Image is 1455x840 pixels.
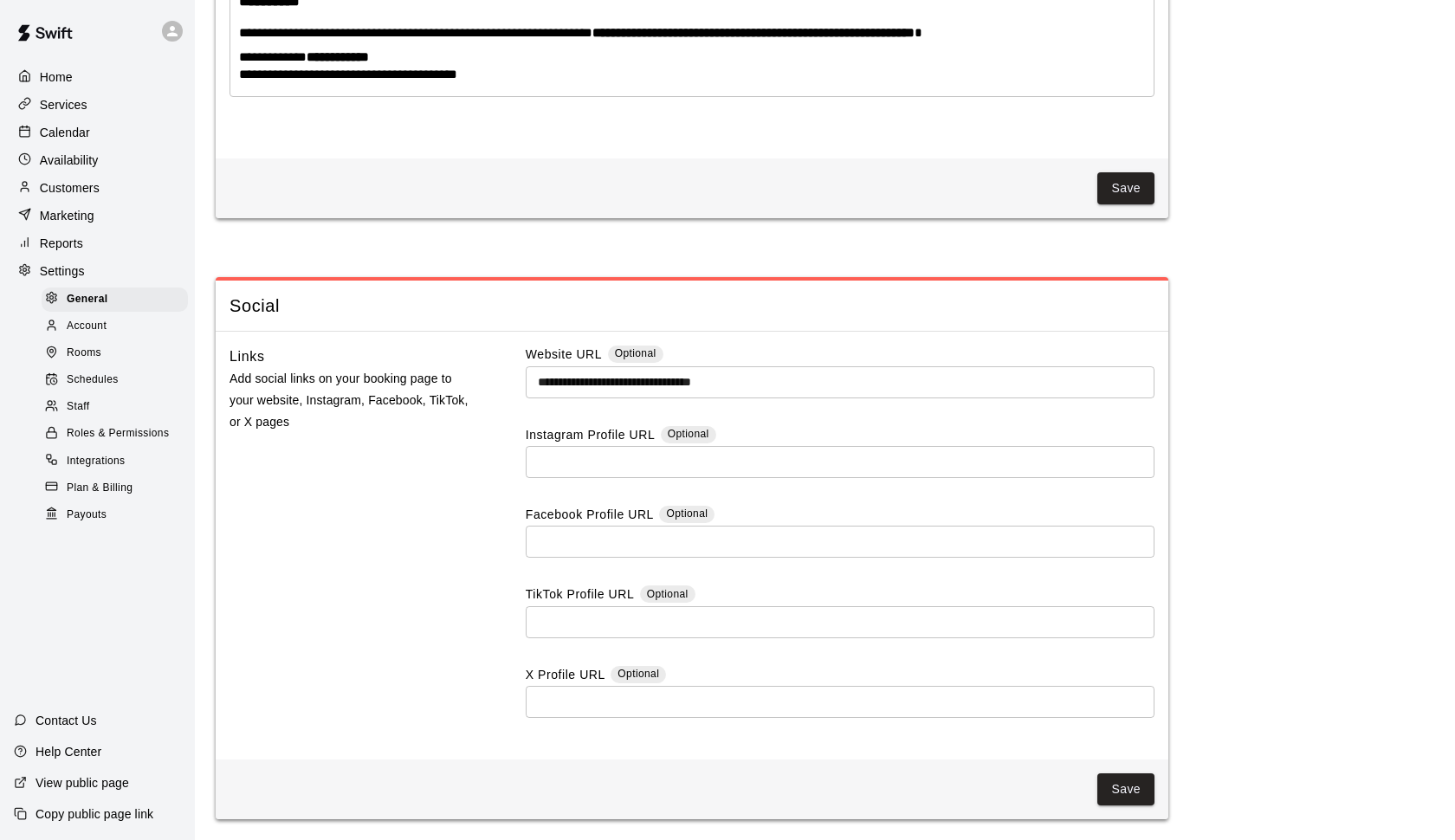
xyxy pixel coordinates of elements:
[42,394,195,421] a: Staff
[36,805,153,823] p: Copy public page link
[36,712,97,729] p: Contact Us
[618,668,659,680] span: Optional
[42,313,195,339] a: Account
[40,207,94,224] p: Marketing
[230,368,470,434] p: Add social links on your booking page to your website, Instagram, Facebook, TikTok, or X pages
[14,230,181,256] a: Reports
[42,422,188,446] div: Roles & Permissions
[40,235,83,252] p: Reports
[42,449,188,474] div: Integrations
[40,262,85,280] p: Settings
[36,774,129,792] p: View public page
[67,480,133,497] span: Plan & Billing
[67,398,89,416] span: Staff
[42,395,188,419] div: Staff
[14,64,181,90] a: Home
[14,120,181,145] a: Calendar
[42,367,195,394] a: Schedules
[67,507,107,524] span: Payouts
[14,92,181,118] a: Services
[67,291,108,308] span: General
[615,347,656,359] span: Optional
[666,507,708,520] span: Optional
[42,503,188,527] div: Payouts
[67,372,119,389] span: Schedules
[42,476,188,501] div: Plan & Billing
[36,743,101,760] p: Help Center
[42,448,195,475] a: Integrations
[42,288,188,312] div: General
[1097,172,1154,204] button: Save
[14,175,181,201] a: Customers
[230,294,1154,318] span: Social
[1097,773,1154,805] button: Save
[14,203,181,229] a: Marketing
[42,475,195,501] a: Plan & Billing
[40,68,73,86] p: Home
[42,341,188,365] div: Rooms
[526,585,634,605] label: TikTok Profile URL
[40,124,90,141] p: Calendar
[230,346,265,368] h6: Links
[40,152,99,169] p: Availability
[40,96,87,113] p: Services
[14,258,181,284] a: Settings
[42,368,188,392] div: Schedules
[40,179,100,197] p: Customers
[67,453,126,470] span: Integrations
[526,346,602,365] label: Website URL
[42,421,195,448] a: Roles & Permissions
[526,506,654,526] label: Facebook Profile URL
[67,425,169,443] span: Roles & Permissions
[14,147,181,173] a: Availability
[42,314,188,339] div: Account
[647,588,689,600] span: Optional
[42,501,195,528] a: Payouts
[42,286,195,313] a: General
[526,666,605,686] label: X Profile URL
[67,318,107,335] span: Account
[42,340,195,367] a: Rooms
[67,345,101,362] span: Rooms
[668,428,709,440] span: Optional
[526,426,655,446] label: Instagram Profile URL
